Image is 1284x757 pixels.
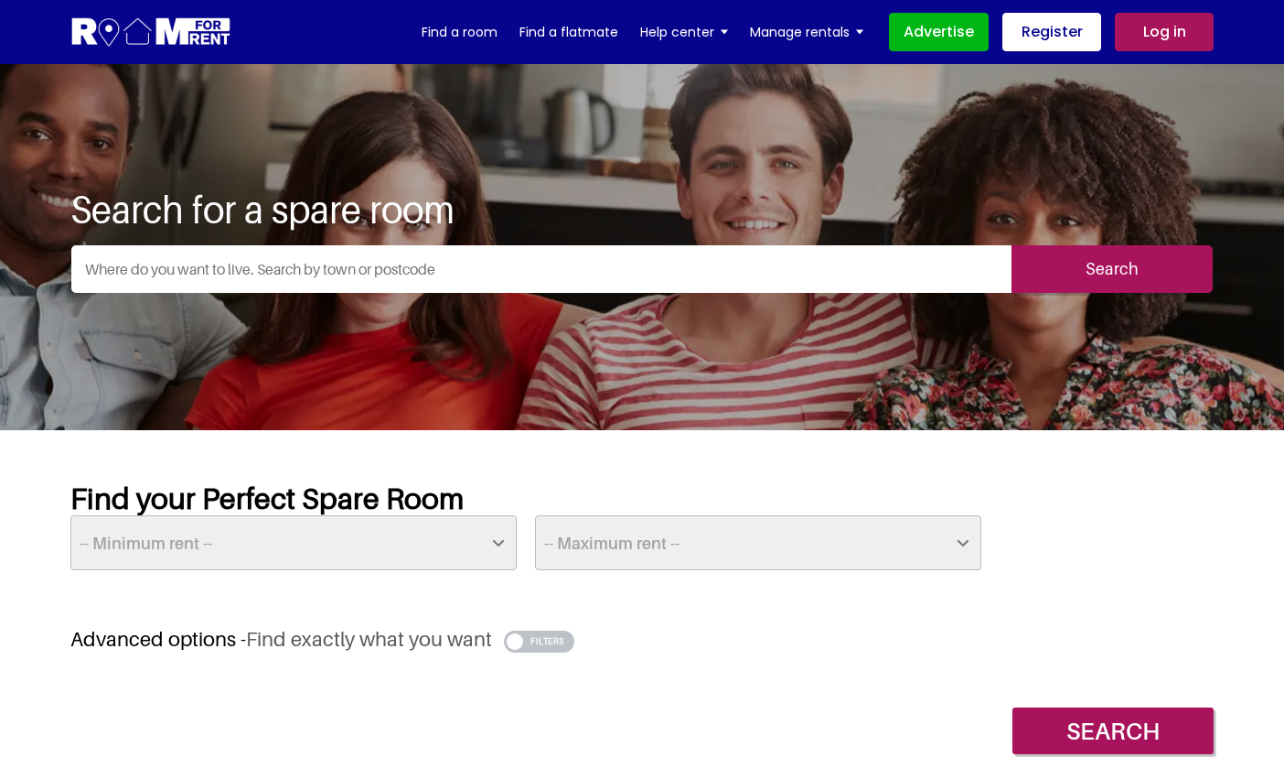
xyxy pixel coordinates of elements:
a: Find a flatmate [519,18,618,46]
a: Help center [640,18,728,46]
a: Register [1002,13,1101,51]
img: Logo for Room for Rent, featuring a welcoming design with a house icon and modern typography [70,16,232,49]
h3: Advanced options - [70,627,1214,652]
a: Log in [1115,13,1214,51]
a: Find a room [422,18,498,46]
input: Search [1012,708,1214,754]
input: Search [1011,245,1213,293]
a: Advertise [889,13,989,51]
strong: Find your Perfect Spare Room [70,481,464,515]
h1: Search for a spare room [70,187,1214,231]
a: Manage rentals [750,18,863,46]
input: Where do you want to live. Search by town or postcode [71,245,1011,293]
span: Find exactly what you want [246,627,492,651]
